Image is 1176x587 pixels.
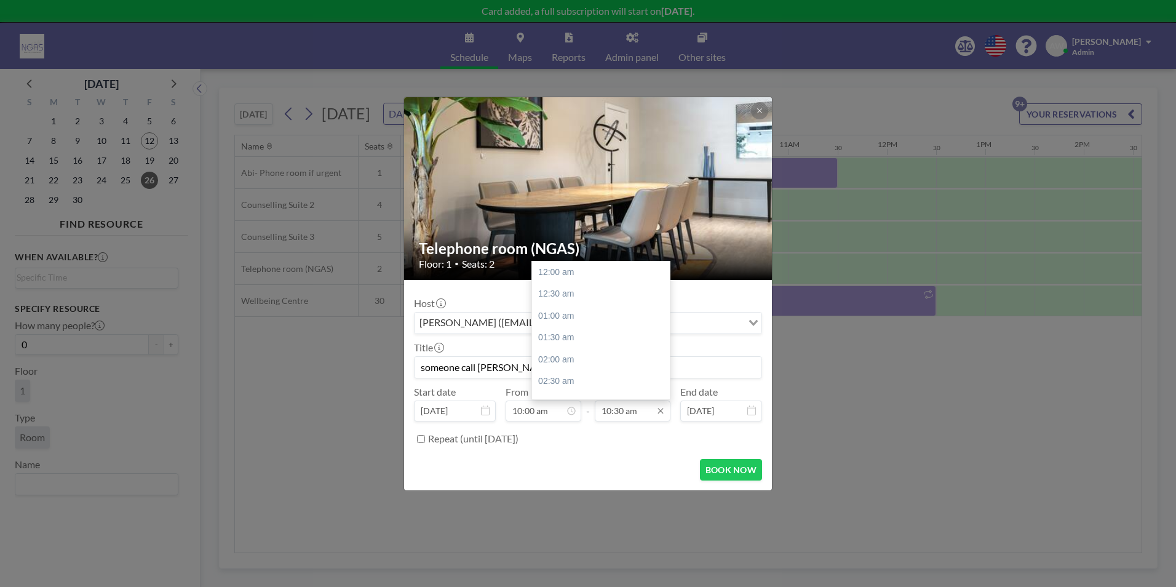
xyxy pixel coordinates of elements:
div: 01:30 am [532,327,676,349]
div: 03:00 am [532,393,676,415]
label: Title [414,341,443,354]
span: • [455,259,459,268]
label: Host [414,297,445,309]
div: 01:00 am [532,305,676,327]
label: Start date [414,386,456,398]
input: Search for option [671,315,741,331]
div: 12:30 am [532,283,676,305]
label: From [506,386,528,398]
label: End date [680,386,718,398]
input: Abi's reservation [415,357,761,378]
span: Seats: 2 [462,258,495,270]
div: Search for option [415,313,761,333]
div: 12:00 am [532,262,676,284]
div: 02:30 am [532,370,676,393]
label: Repeat (until [DATE]) [428,433,518,445]
img: 537.jpg [404,65,773,311]
button: BOOK NOW [700,459,762,481]
div: 02:00 am [532,349,676,371]
span: Floor: 1 [419,258,451,270]
span: [PERSON_NAME] ([EMAIL_ADDRESS][DOMAIN_NAME]) [417,315,670,331]
h2: Telephone room (NGAS) [419,239,758,258]
span: - [586,390,590,417]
